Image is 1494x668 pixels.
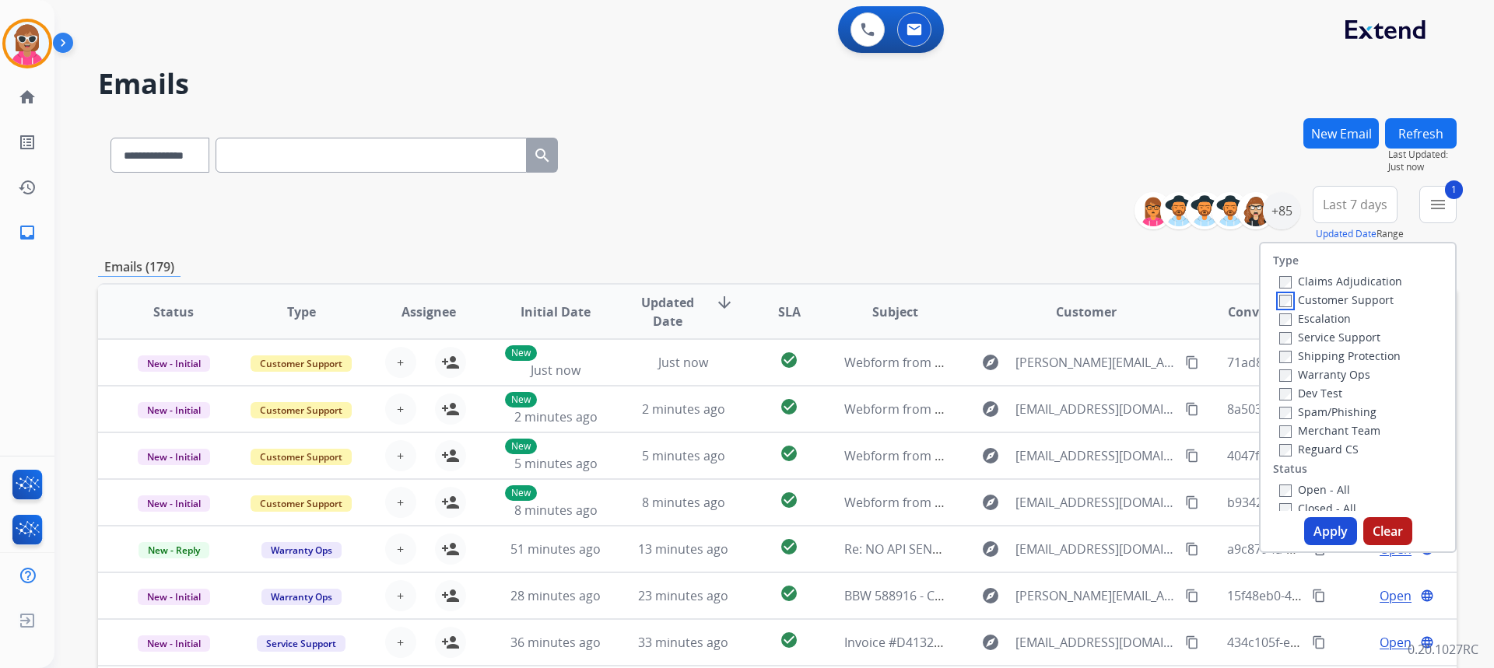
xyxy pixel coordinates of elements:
[844,400,1197,418] span: Webform from [EMAIL_ADDRESS][DOMAIN_NAME] on [DATE]
[1263,192,1300,229] div: +85
[1279,330,1380,344] label: Service Support
[1279,501,1356,516] label: Closed - All
[1312,589,1326,603] mat-icon: content_copy
[385,627,416,658] button: +
[981,353,1000,372] mat-icon: explore
[138,589,210,605] span: New - Initial
[385,487,416,518] button: +
[261,542,342,558] span: Warranty Ops
[1445,180,1463,199] span: 1
[1385,118,1457,149] button: Refresh
[1279,407,1292,419] input: Spam/Phishing
[1279,313,1292,326] input: Escalation
[1313,186,1398,223] button: Last 7 days
[138,402,210,418] span: New - Initial
[397,586,404,605] span: +
[633,293,703,331] span: Updated Date
[139,542,209,558] span: New - Reply
[18,178,37,197] mat-icon: history
[441,493,460,512] mat-icon: person_add
[981,446,1000,465] mat-icon: explore
[1279,348,1401,363] label: Shipping Protection
[138,635,210,652] span: New - Initial
[642,400,725,418] span: 2 minutes ago
[153,303,194,321] span: Status
[18,223,37,242] mat-icon: inbox
[287,303,316,321] span: Type
[1185,402,1199,416] mat-icon: content_copy
[1185,589,1199,603] mat-icon: content_copy
[441,400,460,418] mat-icon: person_add
[397,493,404,512] span: +
[1015,446,1176,465] span: [EMAIL_ADDRESS][DOMAIN_NAME]
[1273,253,1299,268] label: Type
[1279,404,1377,419] label: Spam/Phishing
[441,353,460,372] mat-icon: person_add
[98,257,181,277] p: Emails (179)
[1279,442,1359,456] label: Reguard CS
[1303,118,1379,149] button: New Email
[138,449,210,465] span: New - Initial
[1380,633,1412,652] span: Open
[531,362,580,379] span: Just now
[1279,369,1292,382] input: Warranty Ops
[385,440,416,471] button: +
[1279,332,1292,344] input: Service Support
[658,354,708,371] span: Just now
[1279,388,1292,400] input: Dev Test
[510,634,601,651] span: 36 minutes ago
[981,586,1000,605] mat-icon: explore
[642,447,725,464] span: 5 minutes ago
[441,446,460,465] mat-icon: person_add
[385,580,416,611] button: +
[1279,276,1292,289] input: Claims Adjudication
[257,635,345,652] span: Service Support
[780,537,798,556] mat-icon: check_circle
[1185,495,1199,509] mat-icon: content_copy
[1388,149,1457,161] span: Last Updated:
[1420,635,1434,649] mat-icon: language
[385,393,416,425] button: +
[1279,482,1350,497] label: Open - All
[514,502,598,519] span: 8 minutes ago
[514,408,598,425] span: 2 minutes ago
[844,540,1103,558] span: Re: NO API SENT OVER PLEASE SEND CLAIM#
[1227,587,1467,604] span: 15f48eb0-47b5-4d7d-84b4-b6b21739bf40
[1015,353,1176,372] span: [PERSON_NAME][EMAIL_ADDRESS][DOMAIN_NAME]
[505,392,537,407] p: New
[1316,227,1404,240] span: Range
[1227,540,1464,558] span: a9c8794a-bf22-4e40-93e5-e400673d6587
[844,494,1197,511] span: Webform from [EMAIL_ADDRESS][DOMAIN_NAME] on [DATE]
[1015,633,1176,652] span: [EMAIL_ADDRESS][DOMAIN_NAME]
[981,540,1000,558] mat-icon: explore
[441,633,460,652] mat-icon: person_add
[1056,303,1117,321] span: Customer
[1279,367,1370,382] label: Warranty Ops
[1279,295,1292,307] input: Customer Support
[1429,195,1447,214] mat-icon: menu
[780,491,798,509] mat-icon: check_circle
[1227,634,1456,651] span: 434c105f-e2aa-43f7-8f25-b9878ad0fd40
[1388,161,1457,173] span: Just now
[872,303,918,321] span: Subject
[397,446,404,465] span: +
[981,400,1000,418] mat-icon: explore
[1185,635,1199,649] mat-icon: content_copy
[1227,354,1463,371] span: 71ad8924-f513-43b2-af30-10e0ead0e137
[1185,542,1199,556] mat-icon: content_copy
[1015,540,1176,558] span: [EMAIL_ADDRESS][DOMAIN_NAME]
[638,587,728,604] span: 23 minutes ago
[638,540,728,558] span: 13 minutes ago
[251,449,352,465] span: Customer Support
[505,439,537,454] p: New
[441,540,460,558] mat-icon: person_add
[138,355,210,372] span: New - Initial
[251,495,352,512] span: Customer Support
[533,146,552,165] mat-icon: search
[981,633,1000,652] mat-icon: explore
[1279,484,1292,497] input: Open - All
[1227,400,1468,418] span: 8a503cba-ee9b-4b13-97fc-98b29d1eb9db
[1279,311,1351,326] label: Escalation
[715,293,734,312] mat-icon: arrow_downward
[1279,386,1342,400] label: Dev Test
